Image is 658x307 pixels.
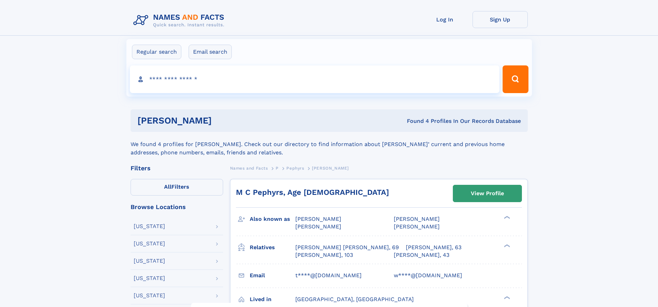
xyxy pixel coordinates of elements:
[131,165,223,171] div: Filters
[417,11,473,28] a: Log In
[295,223,341,230] span: [PERSON_NAME]
[134,224,165,229] div: [US_STATE]
[286,164,304,172] a: Pephyrs
[137,116,309,125] h1: [PERSON_NAME]
[131,179,223,196] label: Filters
[406,244,461,251] a: [PERSON_NAME], 63
[131,204,223,210] div: Browse Locations
[502,215,511,220] div: ❯
[394,223,440,230] span: [PERSON_NAME]
[312,166,349,171] span: [PERSON_NAME]
[394,251,449,259] a: [PERSON_NAME], 43
[130,65,500,93] input: search input
[471,186,504,201] div: View Profile
[134,276,165,281] div: [US_STATE]
[189,45,232,59] label: Email search
[502,243,511,248] div: ❯
[250,242,295,253] h3: Relatives
[295,296,414,303] span: [GEOGRAPHIC_DATA], [GEOGRAPHIC_DATA]
[295,251,353,259] a: [PERSON_NAME], 103
[250,294,295,305] h3: Lived in
[276,166,279,171] span: P
[134,241,165,246] div: [US_STATE]
[134,258,165,264] div: [US_STATE]
[453,185,522,202] a: View Profile
[473,11,528,28] a: Sign Up
[295,216,341,222] span: [PERSON_NAME]
[134,293,165,298] div: [US_STATE]
[276,164,279,172] a: P
[164,183,171,190] span: All
[230,164,268,172] a: Names and Facts
[250,213,295,225] h3: Also known as
[131,11,230,30] img: Logo Names and Facts
[295,244,399,251] a: [PERSON_NAME] [PERSON_NAME], 69
[131,132,528,157] div: We found 4 profiles for [PERSON_NAME]. Check out our directory to find information about [PERSON_...
[394,216,440,222] span: [PERSON_NAME]
[236,188,389,197] a: M C Pephyrs, Age [DEMOGRAPHIC_DATA]
[309,117,521,125] div: Found 4 Profiles In Our Records Database
[250,270,295,281] h3: Email
[502,295,511,300] div: ❯
[503,65,528,93] button: Search Button
[132,45,181,59] label: Regular search
[286,166,304,171] span: Pephyrs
